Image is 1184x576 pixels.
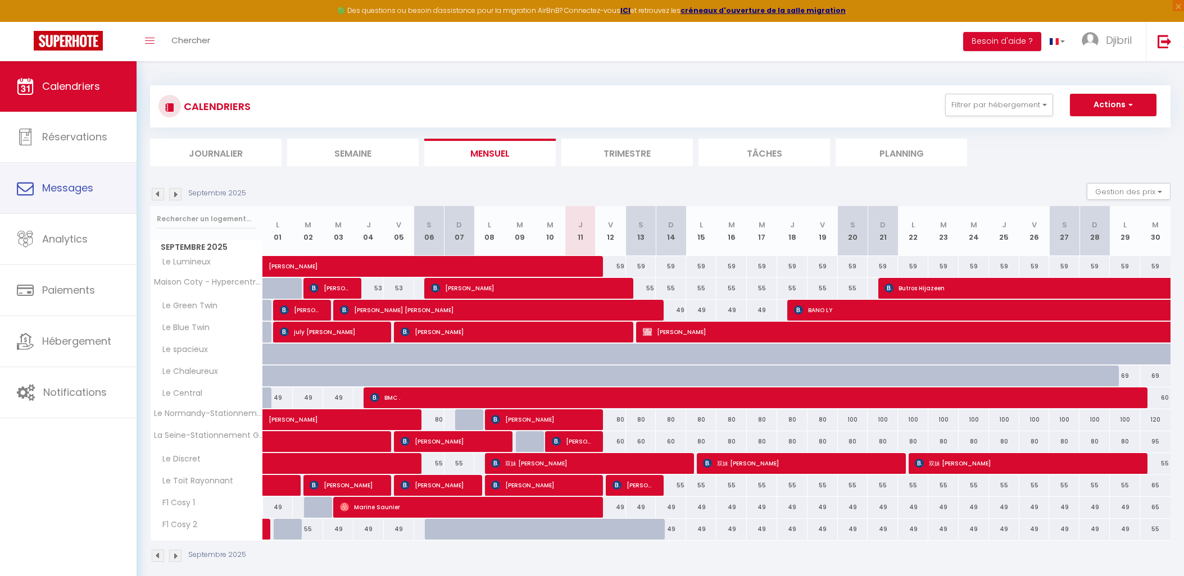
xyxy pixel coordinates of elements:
span: Le Central [152,387,205,400]
div: 80 [747,409,777,430]
th: 30 [1140,206,1171,256]
div: 100 [1019,409,1050,430]
button: Besoin d'aide ? [963,32,1041,51]
th: 17 [747,206,777,256]
div: 59 [1019,256,1050,277]
th: 22 [898,206,928,256]
div: 49 [1079,519,1110,540]
th: 12 [596,206,626,256]
div: 49 [656,497,686,518]
th: 19 [808,206,838,256]
span: 双妹 [PERSON_NAME] [491,452,683,474]
span: Calendriers [42,79,100,93]
div: 80 [838,431,868,452]
th: 20 [838,206,868,256]
button: Filtrer par hébergement [945,94,1053,116]
abbr: V [1032,220,1037,230]
span: Le Toit Rayonnant [152,475,236,487]
span: Le Green Twin [152,300,220,312]
span: [PERSON_NAME] [613,474,653,496]
div: 55 [1140,519,1171,540]
div: 49 [898,519,928,540]
abbr: M [940,220,947,230]
li: Semaine [287,139,419,166]
img: ... [1082,32,1099,49]
a: ... Djibril [1073,22,1146,61]
th: 01 [263,206,293,256]
li: Trimestre [561,139,693,166]
button: Actions [1070,94,1156,116]
div: 59 [656,256,686,277]
div: 55 [716,475,747,496]
div: 59 [1140,256,1171,277]
div: 55 [959,475,989,496]
div: 80 [777,431,808,452]
th: 06 [414,206,444,256]
div: 49 [1019,519,1050,540]
div: 49 [747,497,777,518]
a: Chercher [163,22,219,61]
div: 49 [353,519,384,540]
a: créneaux d'ouverture de la salle migration [681,6,846,15]
div: 49 [989,497,1019,518]
img: Super Booking [34,31,103,51]
div: 80 [1079,431,1110,452]
div: 49 [1049,497,1079,518]
span: [PERSON_NAME] [431,277,623,299]
div: 55 [414,453,444,474]
abbr: S [850,220,855,230]
span: Le Lumineux [152,256,214,268]
h3: CALENDRIERS [181,94,251,119]
abbr: V [396,220,401,230]
div: 100 [838,409,868,430]
div: 120 [1140,409,1171,430]
div: 55 [716,278,747,299]
span: [PERSON_NAME] [552,431,592,452]
div: 55 [898,475,928,496]
div: 49 [898,497,928,518]
div: 80 [656,409,686,430]
div: 49 [263,497,293,518]
th: 09 [505,206,535,256]
div: 55 [747,475,777,496]
div: 80 [898,431,928,452]
div: 49 [293,387,323,408]
div: 80 [928,431,959,452]
th: 10 [535,206,565,256]
p: Septembre 2025 [188,550,246,560]
span: Hébergement [42,334,111,348]
div: 80 [626,409,656,430]
abbr: D [668,220,674,230]
div: 80 [747,431,777,452]
abbr: D [880,220,886,230]
abbr: L [1123,220,1127,230]
th: 15 [686,206,716,256]
span: [PERSON_NAME] [491,474,592,496]
abbr: M [305,220,311,230]
div: 49 [838,497,868,518]
div: 100 [1079,409,1110,430]
div: 59 [808,256,838,277]
a: ICI [620,6,630,15]
a: [PERSON_NAME] [263,256,293,277]
th: 27 [1049,206,1079,256]
span: Le spacieux [152,344,211,356]
span: [PERSON_NAME] [PERSON_NAME] [340,299,654,321]
div: 80 [686,431,716,452]
abbr: M [970,220,977,230]
div: 100 [1110,409,1140,430]
img: logout [1158,34,1172,48]
div: 49 [808,519,838,540]
div: 49 [716,497,747,518]
div: 55 [989,475,1019,496]
abbr: S [638,220,643,230]
div: 59 [959,256,989,277]
abbr: J [578,220,583,230]
div: 59 [1110,256,1140,277]
div: 59 [838,256,868,277]
th: 16 [716,206,747,256]
div: 80 [808,409,838,430]
div: 55 [1049,475,1079,496]
div: 55 [1019,475,1050,496]
div: 49 [716,519,747,540]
